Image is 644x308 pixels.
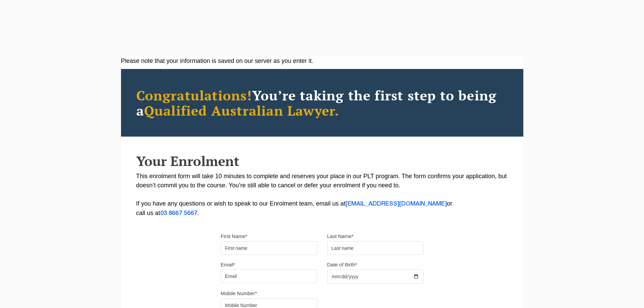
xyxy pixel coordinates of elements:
input: Email [221,269,317,283]
a: 03 8667 5667 [160,211,197,216]
span: Congratulations! [136,86,252,104]
label: Date of Birth* [327,261,357,268]
input: Last name [327,241,424,255]
label: Mobile Number* [221,290,257,297]
h2: Your Enrolment [136,153,508,168]
input: First name [221,241,317,255]
label: Email* [221,261,235,268]
label: First Name* [221,233,247,240]
p: This enrolment form will take 10 minutes to complete and reserves your place in our PLT program. ... [136,172,508,218]
label: Last Name* [327,233,354,240]
span: Qualified Australian Lawyer. [144,101,339,119]
a: [EMAIL_ADDRESS][DOMAIN_NAME] [345,201,447,207]
div: Please note that your information is saved on our server as you enter it. [121,56,523,66]
h2: You’re taking the first step to being a [136,88,508,118]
